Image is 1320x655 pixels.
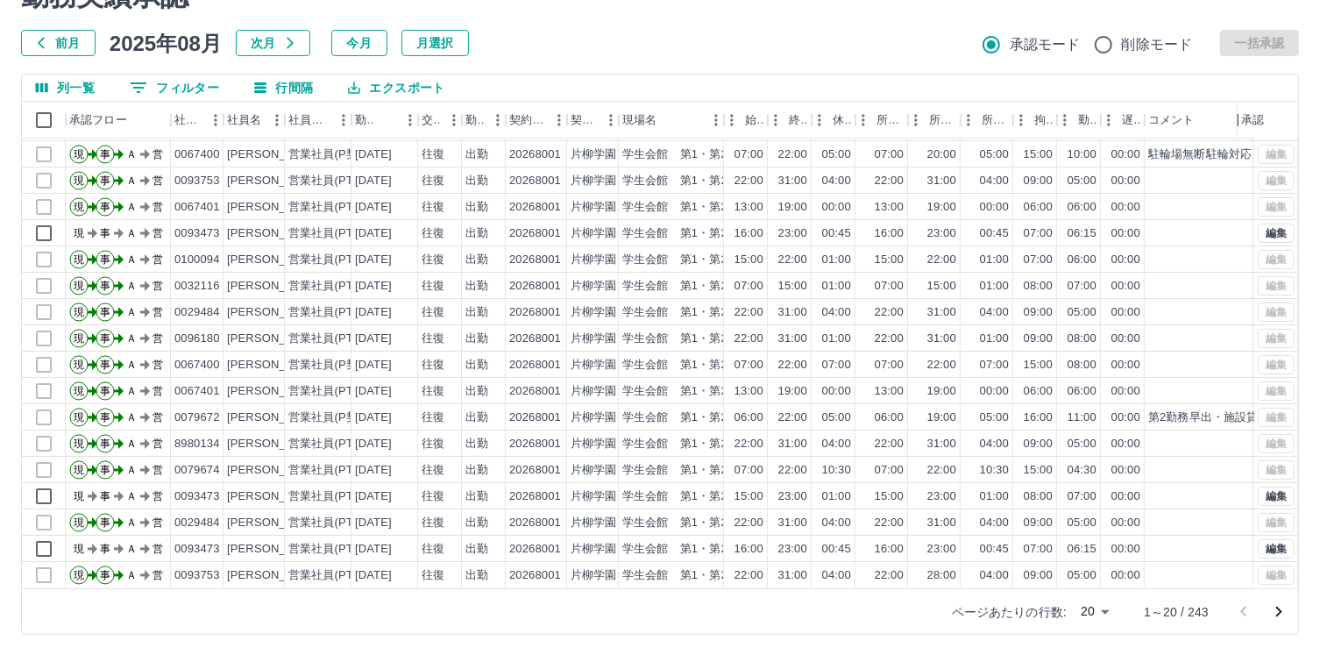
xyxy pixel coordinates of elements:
button: メニュー [703,107,729,133]
div: 23:00 [927,225,956,242]
div: 出勤 [465,383,488,400]
div: 休憩 [833,102,852,139]
div: 交通費 [418,102,462,139]
div: 07:00 [735,357,763,374]
button: 行間隔 [240,75,327,101]
div: 00:00 [980,383,1009,400]
div: 09:00 [1024,304,1053,321]
div: 23:00 [778,225,807,242]
div: [PERSON_NAME] [227,357,323,374]
div: 出勤 [465,252,488,268]
text: 現 [74,174,84,187]
button: メニュー [546,107,572,133]
div: [DATE] [355,199,392,216]
text: Ａ [126,280,137,292]
div: 09:00 [1024,173,1053,189]
div: 20268001 [509,383,561,400]
div: 契約コード [509,102,546,139]
div: 営業社員(P契約) [288,409,373,426]
text: 現 [74,201,84,213]
div: 学生会館 第1・第2・第3 [622,331,757,347]
div: 00:45 [980,225,1009,242]
div: 学生会館 第1・第2・第3 [622,146,757,163]
div: 00:00 [822,383,851,400]
div: 所定開始 [876,102,905,139]
div: 22:00 [927,252,956,268]
div: 所定休憩 [961,102,1013,139]
div: [DATE] [355,146,392,163]
text: 現 [74,359,84,371]
div: 22:00 [778,252,807,268]
div: 00:00 [1111,383,1140,400]
div: 01:00 [980,331,1009,347]
div: 片柳学園 [571,304,617,321]
div: [PERSON_NAME] [227,331,323,347]
div: 学生会館 第1・第2・第3 [622,173,757,189]
div: 往復 [422,409,444,426]
div: 勤務区分 [465,102,485,139]
div: 勤務日 [355,102,373,139]
div: 出勤 [465,199,488,216]
div: 0100094 [174,252,220,268]
div: 01:00 [980,278,1009,295]
text: 事 [100,332,110,345]
button: メニュー [330,107,357,133]
div: 05:00 [1068,304,1096,321]
div: 営業社員(PT契約) [288,383,380,400]
div: 00:00 [822,199,851,216]
div: 0067400 [174,146,220,163]
text: 営 [153,174,163,187]
div: 22:00 [778,409,807,426]
div: 0093473 [174,225,220,242]
text: 事 [100,306,110,318]
text: 営 [153,253,163,266]
text: 事 [100,148,110,160]
div: 07:00 [735,146,763,163]
div: 00:00 [1111,199,1140,216]
div: 営業社員(PT契約) [288,252,380,268]
text: 営 [153,201,163,213]
div: 学生会館 第1・第2・第3 [622,357,757,374]
div: 08:00 [1024,278,1053,295]
div: 片柳学園 [571,252,617,268]
div: 20268001 [509,199,561,216]
div: 往復 [422,304,444,321]
div: 31:00 [927,173,956,189]
div: 00:45 [822,225,851,242]
text: 現 [74,332,84,345]
div: 01:00 [980,252,1009,268]
div: [PERSON_NAME] [227,409,323,426]
div: 出勤 [465,331,488,347]
div: 片柳学園 [571,173,617,189]
div: [PERSON_NAME] [227,146,323,163]
text: 営 [153,306,163,318]
div: 22:00 [875,304,904,321]
div: 学生会館 第1・第2・第3 [622,225,757,242]
div: 01:00 [822,331,851,347]
div: [PERSON_NAME] [227,173,323,189]
div: [DATE] [355,383,392,400]
div: 22:00 [735,173,763,189]
button: 今月 [331,30,387,56]
text: 事 [100,253,110,266]
text: Ａ [126,332,137,345]
div: 承認 [1241,102,1264,139]
div: 勤務 [1078,102,1097,139]
div: 片柳学園 [571,146,617,163]
div: 勤務日 [351,102,418,139]
div: 社員番号 [171,102,224,139]
div: 拘束 [1013,102,1057,139]
div: 06:00 [1024,199,1053,216]
div: 19:00 [927,383,956,400]
div: 20268001 [509,146,561,163]
div: 00:00 [1111,173,1140,189]
div: [DATE] [355,331,392,347]
div: 営業社員(PT契約) [288,225,380,242]
text: 営 [153,280,163,292]
div: 社員区分 [288,102,330,139]
div: 出勤 [465,225,488,242]
div: 片柳学園 [571,331,617,347]
div: 20268001 [509,304,561,321]
div: 15:00 [778,278,807,295]
div: 20268001 [509,252,561,268]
